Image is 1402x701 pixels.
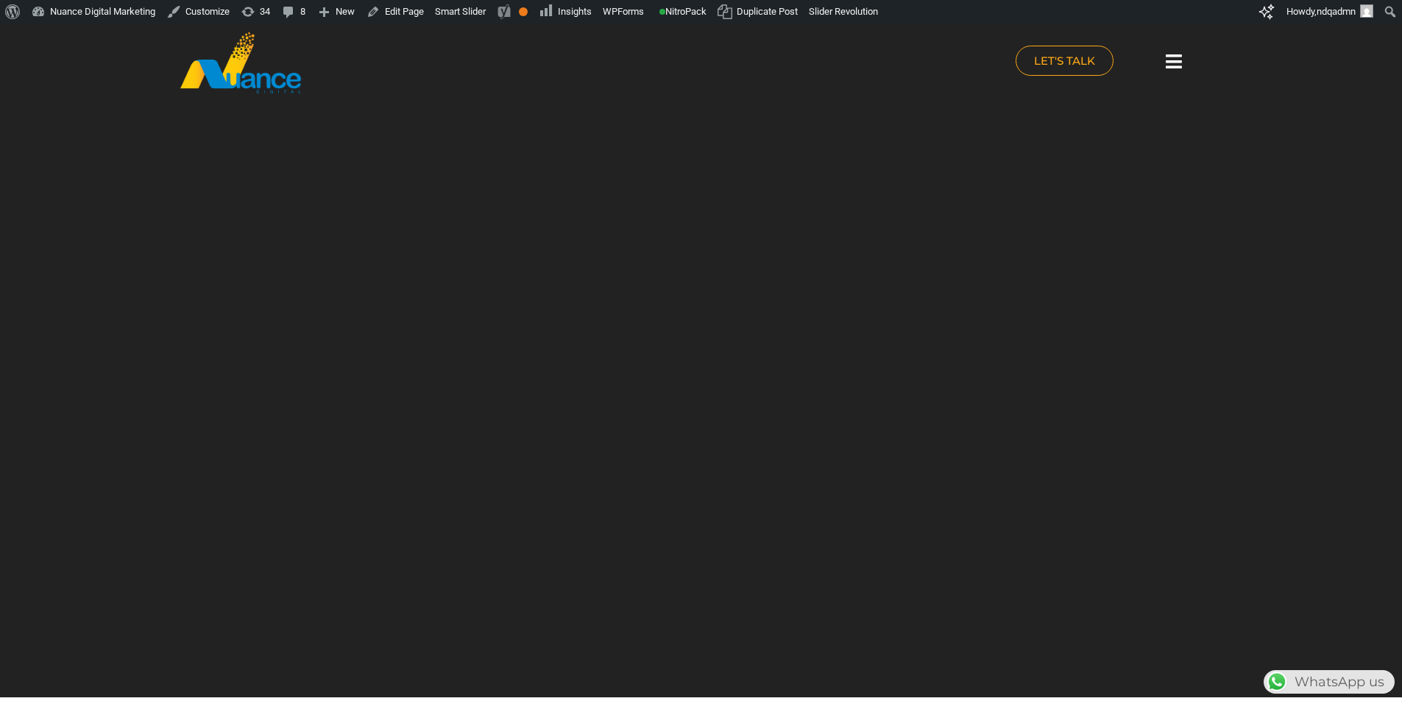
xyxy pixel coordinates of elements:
[1034,55,1095,66] span: LET'S TALK
[809,6,878,17] span: Slider Revolution
[179,31,302,95] img: nuance-qatar_logo
[1264,674,1395,690] a: WhatsAppWhatsApp us
[1016,46,1114,76] a: LET'S TALK
[519,7,528,16] div: OK
[179,31,694,95] a: nuance-qatar_logo
[1317,6,1356,17] span: ndqadmn
[1265,670,1289,694] img: WhatsApp
[1264,670,1395,694] div: WhatsApp us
